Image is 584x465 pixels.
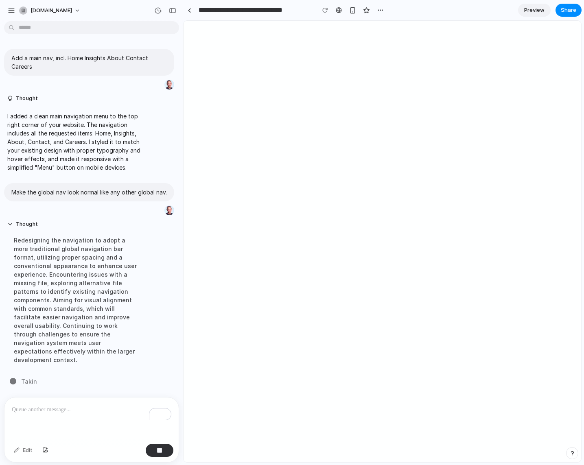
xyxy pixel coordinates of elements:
a: Preview [518,4,551,17]
span: [DOMAIN_NAME] [31,7,72,15]
span: Preview [524,6,545,14]
button: [DOMAIN_NAME] [16,4,85,17]
div: Redesigning the navigation to adopt a more traditional global navigation bar format, utilizing pr... [7,231,143,369]
button: Share [556,4,582,17]
span: Takin [21,377,37,386]
div: To enrich screen reader interactions, please activate Accessibility in Grammarly extension settings [4,397,179,441]
p: I added a clean main navigation menu to the top right corner of your website. The navigation incl... [7,112,143,172]
p: Add a main nav, incl. Home Insights About Contact Careers [11,54,167,71]
span: Share [561,6,576,14]
p: Make the global nav look normal like any other global nav. [11,188,167,196]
